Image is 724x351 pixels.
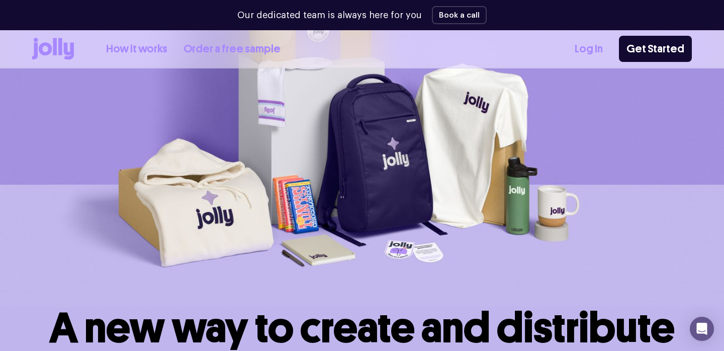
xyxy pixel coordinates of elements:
[184,41,281,57] a: Order a free sample
[106,41,167,57] a: How it works
[619,36,692,62] a: Get Started
[237,9,422,22] p: Our dedicated team is always here for you
[432,6,487,24] button: Book a call
[690,317,714,341] div: Open Intercom Messenger
[575,41,603,57] a: Log In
